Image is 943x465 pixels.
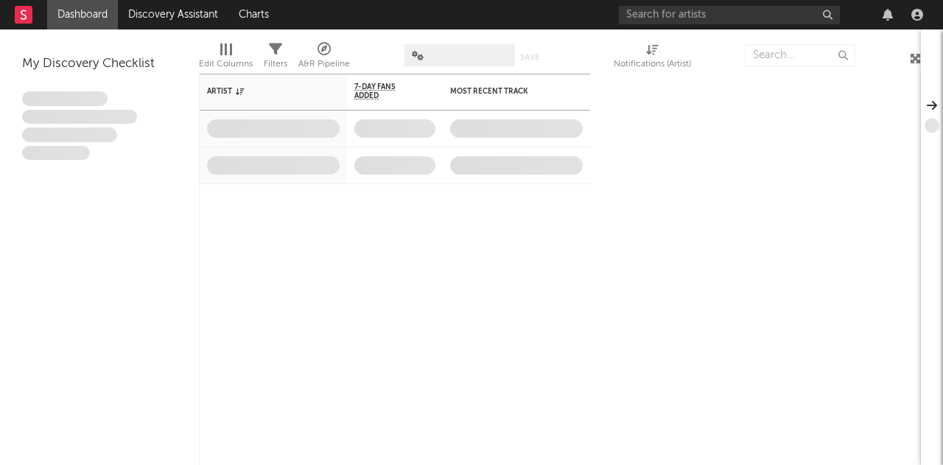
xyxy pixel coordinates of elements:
div: A&R Pipeline [298,37,350,80]
div: A&R Pipeline [298,55,350,73]
div: My Discovery Checklist [22,55,177,73]
div: Filters [264,37,287,80]
div: Edit Columns [199,55,253,73]
div: Most Recent Track [450,87,561,96]
span: Aliquam viverra [22,146,90,161]
div: Edit Columns [199,37,253,80]
div: Filters [264,55,287,73]
div: Notifications (Artist) [614,37,691,80]
button: Save [520,53,539,61]
div: Notifications (Artist) [614,55,691,73]
input: Search for artists [619,6,840,24]
input: Search... [745,44,855,66]
span: Praesent ac interdum [22,127,117,142]
div: Artist [207,87,318,96]
span: 7-Day Fans Added [354,83,413,100]
span: Integer aliquet in purus et [22,110,137,125]
span: Lorem ipsum dolor [22,91,108,106]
